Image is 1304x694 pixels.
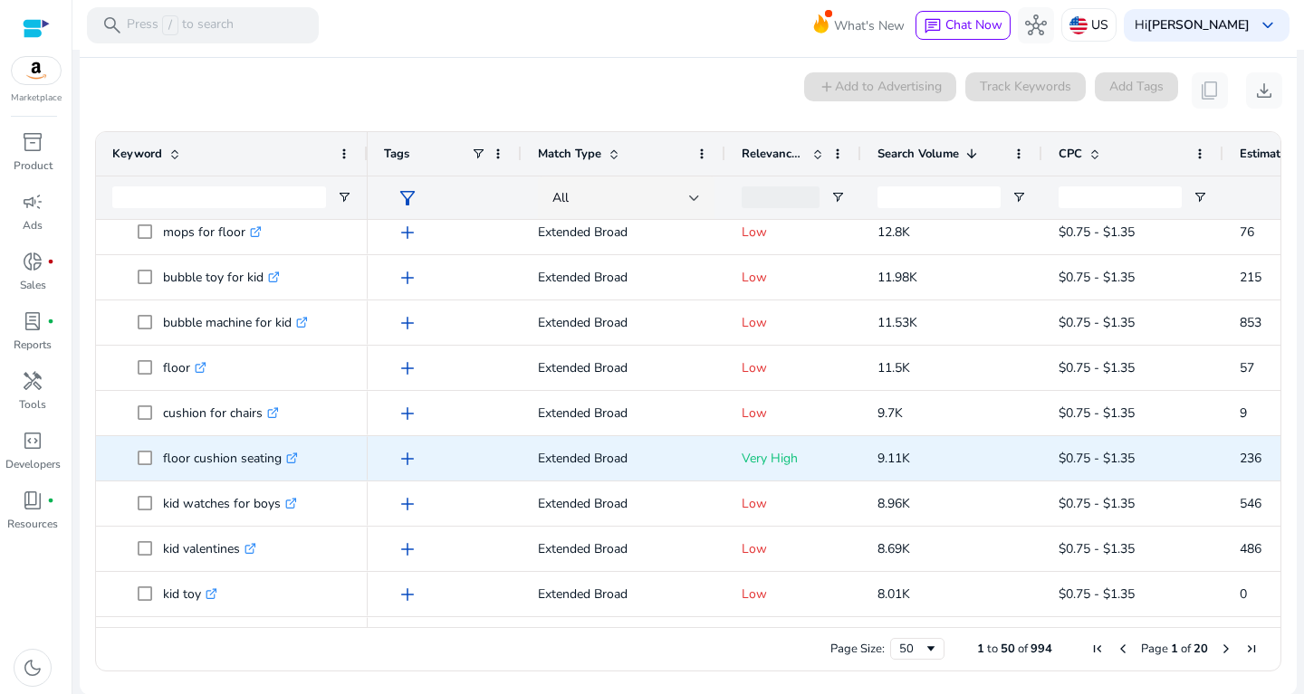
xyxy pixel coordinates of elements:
[742,575,845,613] p: Low
[538,349,709,386] p: Extended Broad
[22,490,43,511] span: book_4
[112,146,162,162] span: Keyword
[916,11,1011,40] button: chatChat Now
[1257,14,1279,36] span: keyboard_arrow_down
[47,258,54,265] span: fiber_manual_record
[877,450,910,467] span: 9.11K
[1240,223,1254,241] span: 76
[538,304,709,341] p: Extended Broad
[987,641,998,657] span: to
[5,456,61,472] p: Developers
[163,485,297,522] p: kid watches for boys
[1253,80,1275,101] span: download
[538,259,709,296] p: Extended Broad
[112,186,326,208] input: Keyword Filter Input
[101,14,123,36] span: search
[397,584,418,605] span: add
[1193,190,1207,204] button: Open Filter Menu
[127,15,234,35] p: Press to search
[877,269,917,286] span: 11.98K
[20,277,46,293] p: Sales
[1240,269,1261,286] span: 215
[538,530,709,567] p: Extended Broad
[19,396,46,413] p: Tools
[1181,641,1191,657] span: of
[397,493,418,515] span: add
[163,530,256,567] p: kid valentines
[877,404,903,422] span: 9.7K
[1240,450,1261,467] span: 236
[742,395,845,432] p: Low
[22,310,43,332] span: lab_profile
[1059,540,1135,557] span: $0.75 - $1.35
[22,370,43,392] span: handyman
[538,440,709,477] p: Extended Broad
[1059,314,1135,331] span: $0.75 - $1.35
[877,186,1001,208] input: Search Volume Filter Input
[163,349,206,386] p: floor
[877,359,910,376] span: 11.5K
[22,131,43,153] span: inventory_2
[397,357,418,379] span: add
[1059,186,1182,208] input: CPC Filter Input
[1194,641,1208,657] span: 20
[538,395,709,432] p: Extended Broad
[877,223,910,241] span: 12.8K
[742,146,805,162] span: Relevance Score
[742,530,845,567] p: Low
[1059,269,1135,286] span: $0.75 - $1.35
[1018,641,1028,657] span: of
[163,440,298,477] p: floor cushion seating
[1240,495,1261,512] span: 546
[538,575,709,613] p: Extended Broad
[552,189,569,206] span: All
[1025,14,1047,36] span: hub
[397,222,418,243] span: add
[11,91,62,105] p: Marketplace
[1001,641,1015,657] span: 50
[1059,404,1135,422] span: $0.75 - $1.35
[1240,314,1261,331] span: 853
[877,540,910,557] span: 8.69K
[742,485,845,522] p: Low
[162,15,178,35] span: /
[22,657,43,679] span: dark_mode
[742,214,845,251] p: Low
[7,516,58,532] p: Resources
[397,312,418,334] span: add
[977,641,984,657] span: 1
[834,10,905,42] span: What's New
[1141,641,1168,657] span: Page
[890,638,944,660] div: Page Size
[1135,19,1250,32] p: Hi
[538,214,709,251] p: Extended Broad
[397,538,418,560] span: add
[1116,642,1130,656] div: Previous Page
[12,57,61,84] img: amazon.svg
[22,191,43,213] span: campaign
[23,217,43,233] p: Ads
[14,337,52,353] p: Reports
[1012,190,1026,204] button: Open Filter Menu
[1018,7,1054,43] button: hub
[163,575,217,613] p: kid toy
[1171,641,1178,657] span: 1
[47,497,54,504] span: fiber_manual_record
[1240,585,1247,603] span: 0
[397,267,418,289] span: add
[163,304,308,341] p: bubble machine for kid
[1240,540,1261,557] span: 486
[1031,641,1052,657] span: 994
[1059,450,1135,467] span: $0.75 - $1.35
[877,495,910,512] span: 8.96K
[1244,642,1259,656] div: Last Page
[163,214,262,251] p: mops for floor
[1147,16,1250,33] b: [PERSON_NAME]
[1090,642,1105,656] div: First Page
[1219,642,1233,656] div: Next Page
[877,585,910,603] span: 8.01K
[337,190,351,204] button: Open Filter Menu
[877,314,917,331] span: 11.53K
[1059,495,1135,512] span: $0.75 - $1.35
[163,395,279,432] p: cushion for chairs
